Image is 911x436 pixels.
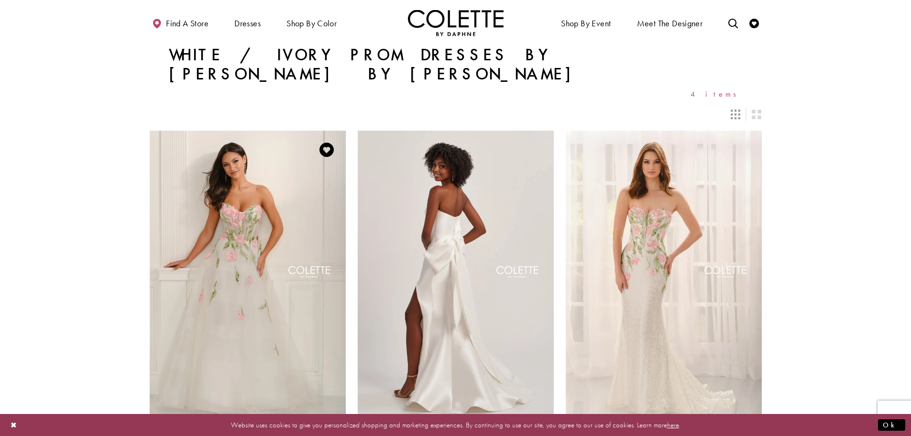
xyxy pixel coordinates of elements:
span: Shop By Event [559,10,613,36]
button: Close Dialog [6,416,22,433]
a: Visit Colette by Daphne Style No. CL6103 Page [150,131,346,416]
a: here [667,420,679,429]
span: Dresses [234,19,261,28]
span: Switch layout to 3 columns [731,110,740,119]
a: Toggle search [726,10,740,36]
a: Meet the designer [635,10,705,36]
span: Shop by color [284,10,339,36]
span: Switch layout to 2 columns [752,110,761,119]
a: Add to Wishlist [317,140,337,160]
button: Submit Dialog [878,419,905,431]
img: Colette by Daphne [408,10,504,36]
span: Find a store [166,19,209,28]
a: Check Wishlist [747,10,761,36]
a: Visit Home Page [408,10,504,36]
span: Meet the designer [637,19,703,28]
h1: White / Ivory Prom Dresses by [PERSON_NAME] by [PERSON_NAME] [169,45,743,84]
span: Shop By Event [561,19,611,28]
span: 4 items [691,90,743,98]
p: Website uses cookies to give you personalized shopping and marketing experiences. By continuing t... [69,418,842,431]
div: Layout Controls [144,104,768,125]
a: Find a store [150,10,211,36]
span: Shop by color [286,19,337,28]
a: Visit Colette by Daphne Style No. CL6101 Page [566,131,762,416]
span: Dresses [232,10,263,36]
a: Visit Colette by Daphne Style No. CL8470 Page [358,131,554,416]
